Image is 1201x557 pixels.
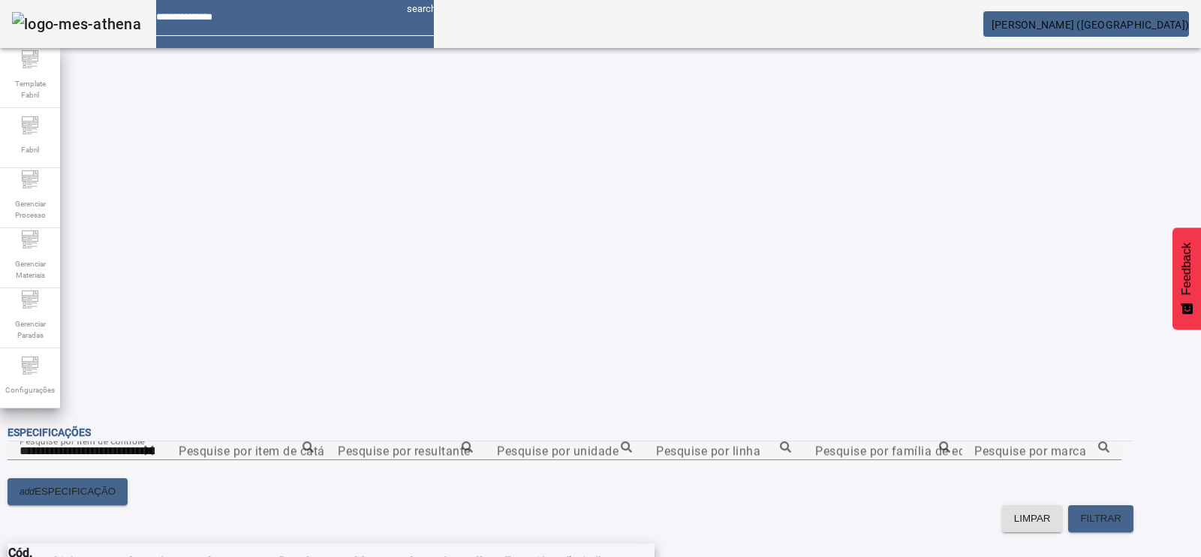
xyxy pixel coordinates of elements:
[179,442,314,460] input: Number
[1172,227,1201,330] button: Feedback - Mostrar pesquisa
[8,426,91,438] span: Especificações
[497,444,619,458] mat-label: Pesquise por unidade
[20,442,155,460] input: Number
[12,12,141,36] img: logo-mes-athena
[1014,511,1051,526] span: LIMPAR
[35,484,116,499] span: ESPECIFICAÇÃO
[815,442,950,460] input: Number
[1180,242,1193,295] span: Feedback
[20,435,145,446] mat-label: Pesquise por item de controle
[656,444,760,458] mat-label: Pesquise por linha
[8,314,53,345] span: Gerenciar Paradas
[1080,511,1121,526] span: FILTRAR
[1002,505,1063,532] button: LIMPAR
[8,74,53,105] span: Template Fabril
[992,19,1189,31] span: [PERSON_NAME] ([GEOGRAPHIC_DATA])
[17,140,44,160] span: Fabril
[1,380,59,400] span: Configurações
[815,444,1026,458] mat-label: Pesquise por família de equipamento
[497,442,632,460] input: Number
[974,442,1109,460] input: Number
[338,444,471,458] mat-label: Pesquise por resultante
[1068,505,1133,532] button: FILTRAR
[656,442,791,460] input: Number
[8,254,53,285] span: Gerenciar Materiais
[8,194,53,225] span: Gerenciar Processo
[338,442,473,460] input: Number
[974,444,1086,458] mat-label: Pesquise por marca
[179,444,350,458] mat-label: Pesquise por item de catálogo
[8,478,128,505] button: addESPECIFICAÇÃO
